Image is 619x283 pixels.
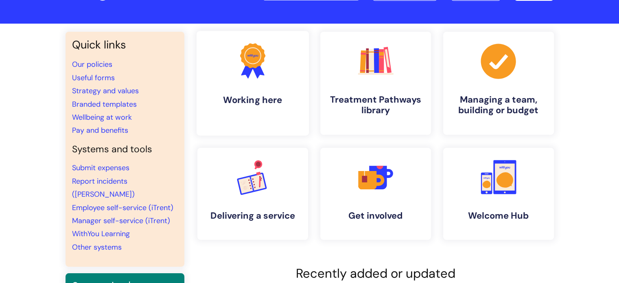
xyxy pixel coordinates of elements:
h4: Delivering a service [204,211,302,221]
h4: Treatment Pathways library [327,94,424,116]
a: Working here [196,31,308,136]
h4: Working here [203,94,302,105]
a: Strategy and values [72,86,139,96]
h4: Welcome Hub [450,211,547,221]
a: Get involved [320,148,431,240]
a: WithYou Learning [72,229,130,239]
a: Delivering a service [197,148,308,240]
h4: Get involved [327,211,424,221]
a: Submit expenses [72,163,129,173]
a: Report incidents ([PERSON_NAME]) [72,176,135,199]
a: Branded templates [72,99,137,109]
a: Manager self-service (iTrent) [72,216,170,226]
a: Other systems [72,242,122,252]
a: Useful forms [72,73,115,83]
a: Treatment Pathways library [320,32,431,135]
h2: Recently added or updated [197,266,554,281]
a: Welcome Hub [443,148,554,240]
a: Employee self-service (iTrent) [72,203,173,213]
h4: Managing a team, building or budget [450,94,547,116]
a: Pay and benefits [72,125,128,135]
a: Wellbeing at work [72,112,132,122]
h3: Quick links [72,38,178,51]
a: Our policies [72,59,112,69]
h4: Systems and tools [72,144,178,155]
a: Managing a team, building or budget [443,32,554,135]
